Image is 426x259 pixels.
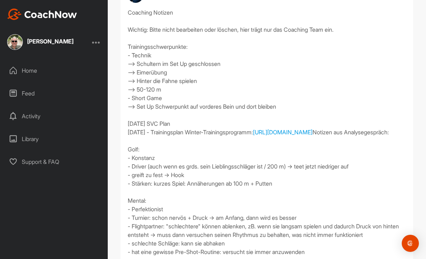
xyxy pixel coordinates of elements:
[253,129,313,136] a: [URL][DOMAIN_NAME]
[7,9,77,20] img: CoachNow
[402,235,419,252] div: Open Intercom Messenger
[4,153,105,171] div: Support & FAQ
[4,62,105,79] div: Home
[27,38,73,44] div: [PERSON_NAME]
[4,84,105,102] div: Feed
[7,34,23,50] img: square_3e3e95fb19e0eb93f0e1a6ccdd155a0c.jpg
[4,130,105,148] div: Library
[4,107,105,125] div: Activity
